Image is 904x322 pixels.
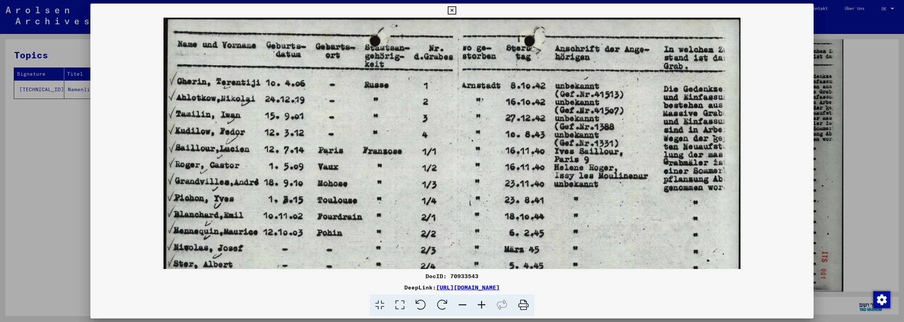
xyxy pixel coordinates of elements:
[873,291,890,308] img: Zustimmung ändern
[90,272,814,280] div: DocID: 70933543
[90,283,814,292] div: DeepLink:
[436,284,500,291] a: [URL][DOMAIN_NAME]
